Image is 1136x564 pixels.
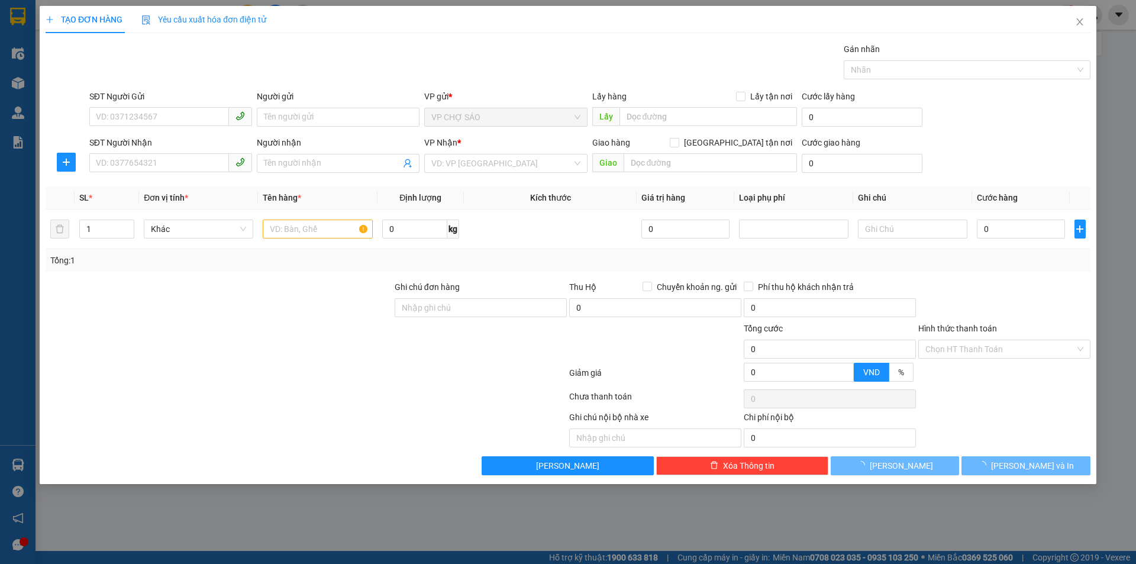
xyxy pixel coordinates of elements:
th: Ghi chú [853,186,972,210]
input: Dọc đường [619,107,797,126]
input: Cước lấy hàng [802,108,922,127]
div: Giảm giá [568,366,743,387]
span: Giá trị hàng [642,193,686,202]
button: [PERSON_NAME] và In [962,456,1090,475]
span: [PERSON_NAME] và In [991,459,1074,472]
span: loading [857,461,870,469]
span: phone [235,157,245,167]
span: TẠO ĐƠN HÀNG [46,15,122,24]
span: loading [978,461,991,469]
span: [PERSON_NAME] [870,459,934,472]
span: Chuyển khoản ng. gửi [652,281,741,294]
span: Định lượng [399,193,441,202]
span: Cước hàng [977,193,1018,202]
span: Tổng cước [744,324,783,333]
div: Tổng: 1 [50,254,438,267]
input: Cước giao hàng [802,154,922,173]
input: VD: Bàn, Ghế [263,220,373,239]
span: close [1075,17,1085,27]
span: VP Nhận [425,138,458,147]
input: 0 [642,220,730,239]
span: user-add [404,159,413,168]
button: plus [57,153,76,172]
input: Ghi Chú [858,220,967,239]
span: Lấy tận nơi [745,90,797,103]
span: [PERSON_NAME] [537,459,600,472]
div: Chưa thanh toán [568,390,743,411]
button: [PERSON_NAME] [482,456,654,475]
span: Phí thu hộ khách nhận trả [753,281,859,294]
span: Lấy hàng [592,92,627,101]
span: Đơn vị tính [144,193,189,202]
input: Ghi chú đơn hàng [395,298,567,317]
button: Close [1063,6,1096,39]
input: Nhập ghi chú [569,428,741,447]
span: plus [46,15,54,24]
label: Cước giao hàng [802,138,860,147]
span: kg [447,220,459,239]
label: Gán nhãn [844,44,880,54]
span: Khác [151,220,247,238]
span: [GEOGRAPHIC_DATA] tận nơi [679,136,797,149]
button: plus [1074,220,1086,239]
span: phone [235,111,245,121]
button: [PERSON_NAME] [831,456,959,475]
span: Xóa Thông tin [723,459,774,472]
img: icon [141,15,151,25]
div: Người gửi [257,90,419,103]
span: plus [57,157,75,167]
span: Lấy [592,107,619,126]
span: plus [1075,224,1085,234]
span: % [898,368,904,377]
div: Chi phí nội bộ [744,411,916,428]
div: VP gửi [425,90,588,103]
span: SL [79,193,89,202]
span: VND [863,368,880,377]
span: Tên hàng [263,193,302,202]
label: Hình thức thanh toán [918,324,997,333]
div: Người nhận [257,136,419,149]
div: SĐT Người Nhận [89,136,252,149]
span: Yêu cầu xuất hóa đơn điện tử [141,15,266,24]
button: deleteXóa Thông tin [657,456,829,475]
button: delete [50,220,69,239]
label: Cước lấy hàng [802,92,855,101]
div: SĐT Người Gửi [89,90,252,103]
span: Giao hàng [592,138,630,147]
div: Ghi chú nội bộ nhà xe [569,411,741,428]
span: Giao [592,153,624,172]
span: Thu Hộ [569,282,596,292]
span: delete [710,461,718,470]
th: Loại phụ phí [734,186,853,210]
input: Dọc đường [624,153,797,172]
span: VP CHỢ SÁO [432,108,580,126]
label: Ghi chú đơn hàng [395,282,460,292]
span: Kích thước [530,193,571,202]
